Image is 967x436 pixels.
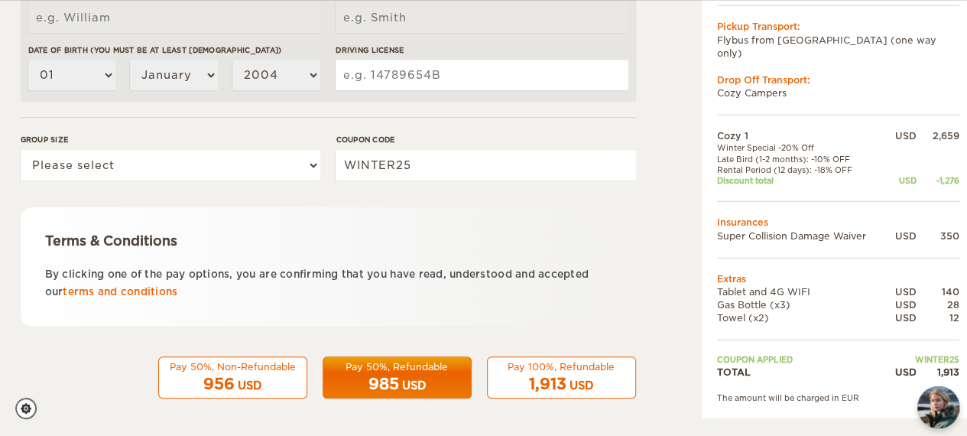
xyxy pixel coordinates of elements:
div: 1,913 [917,365,959,378]
div: Pickup Transport: [717,20,959,33]
div: USD [402,378,426,393]
label: Date of birth (You must be at least [DEMOGRAPHIC_DATA]) [28,44,320,56]
td: Tablet and 4G WIFI [717,285,887,298]
div: USD [886,229,916,242]
div: USD [886,298,916,311]
td: Cozy Campers [717,86,959,99]
a: terms and conditions [63,286,177,298]
div: USD [886,285,916,298]
div: 28 [917,298,959,311]
div: Pay 50%, Refundable [333,360,462,373]
div: Terms & Conditions [45,232,612,250]
span: 1,913 [529,375,566,393]
span: 985 [368,375,399,393]
td: WINTER25 [886,354,959,365]
td: Late Bird (1-2 months): -10% OFF [717,153,887,164]
button: Pay 50%, Refundable 985 USD [323,356,472,399]
div: USD [569,378,593,393]
td: Extras [717,272,959,285]
td: Coupon applied [717,354,887,365]
div: USD [886,365,916,378]
td: Winter Special -20% Off [717,142,887,153]
div: USD [886,129,916,142]
label: Coupon code [336,134,635,145]
p: By clicking one of the pay options, you are confirming that you have read, understood and accepte... [45,265,612,301]
div: USD [886,175,916,186]
div: 140 [917,285,959,298]
div: USD [238,378,261,393]
td: Gas Bottle (x3) [717,298,887,311]
td: TOTAL [717,365,887,378]
input: e.g. Smith [336,2,628,33]
td: Insurances [717,216,959,229]
label: Driving License [336,44,628,56]
td: Cozy 1 [717,129,887,142]
div: 350 [917,229,959,242]
a: Cookie settings [15,398,47,419]
td: Flybus from [GEOGRAPHIC_DATA] (one way only) [717,33,959,59]
span: 956 [203,375,235,393]
div: USD [886,311,916,324]
input: e.g. William [28,2,320,33]
td: Super Collision Damage Waiver [717,229,887,242]
button: Pay 100%, Refundable 1,913 USD [487,356,636,399]
label: Group size [21,134,320,145]
div: -1,276 [917,175,959,186]
td: Towel (x2) [717,311,887,324]
div: The amount will be charged in EUR [717,392,959,402]
button: chat-button [917,386,959,428]
div: 12 [917,311,959,324]
div: 2,659 [917,129,959,142]
div: Drop Off Transport: [717,73,959,86]
input: e.g. 14789654B [336,60,628,90]
td: Discount total [717,175,887,186]
td: Rental Period (12 days): -18% OFF [717,164,887,174]
div: Pay 100%, Refundable [497,360,626,373]
button: Pay 50%, Non-Refundable 956 USD [158,356,307,399]
img: Freyja at Cozy Campers [917,386,959,428]
div: Pay 50%, Non-Refundable [168,360,297,373]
